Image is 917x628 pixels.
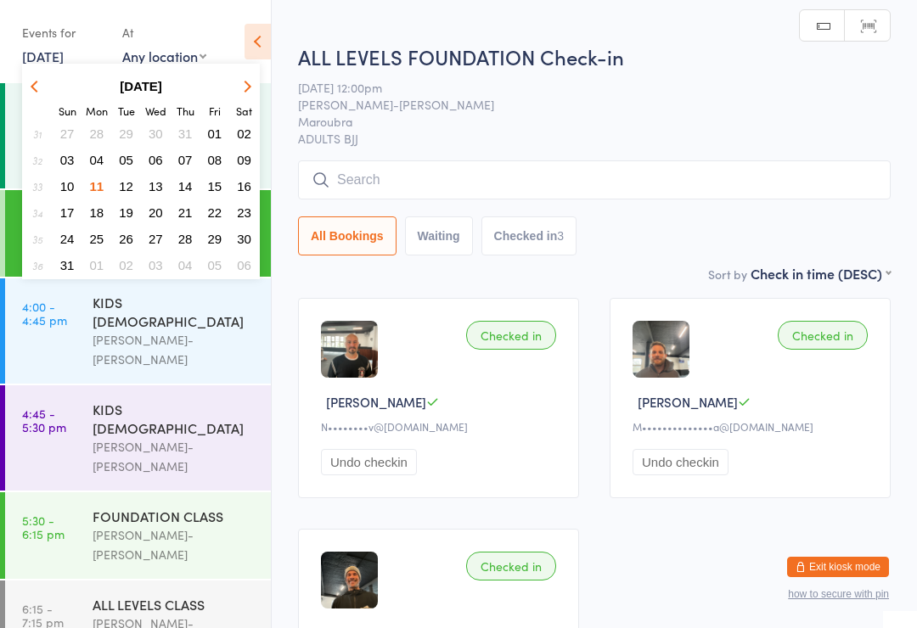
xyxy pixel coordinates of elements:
[32,259,42,272] em: 36
[237,258,251,272] span: 06
[119,258,133,272] span: 02
[113,201,139,224] button: 19
[5,492,271,579] a: 5:30 -6:15 pmFOUNDATION CLASS[PERSON_NAME]-[PERSON_NAME]
[143,149,169,171] button: 06
[143,201,169,224] button: 20
[113,175,139,198] button: 12
[778,321,868,350] div: Checked in
[326,393,426,411] span: [PERSON_NAME]
[708,266,747,283] label: Sort by
[172,122,199,145] button: 31
[33,127,42,141] em: 31
[143,122,169,145] button: 30
[298,216,397,255] button: All Bookings
[122,19,206,47] div: At
[90,126,104,141] span: 28
[178,153,193,167] span: 07
[143,254,169,277] button: 03
[178,179,193,193] span: 14
[321,419,561,434] div: N••••••••v@[DOMAIN_NAME]
[178,232,193,246] span: 28
[149,205,163,220] span: 20
[149,258,163,272] span: 03
[32,206,42,220] em: 34
[298,79,864,96] span: [DATE] 12:00pm
[208,205,222,220] span: 22
[84,227,110,250] button: 25
[118,104,135,118] small: Tuesday
[481,216,577,255] button: Checked in3
[22,47,64,65] a: [DATE]
[113,227,139,250] button: 26
[54,254,81,277] button: 31
[236,104,252,118] small: Saturday
[298,96,864,113] span: [PERSON_NAME]-[PERSON_NAME]
[788,588,889,600] button: how to secure with pin
[237,153,251,167] span: 09
[90,153,104,167] span: 04
[208,179,222,193] span: 15
[321,449,417,475] button: Undo checkin
[90,232,104,246] span: 25
[143,227,169,250] button: 27
[751,264,891,283] div: Check in time (DESC)
[149,153,163,167] span: 06
[32,154,42,167] em: 32
[178,258,193,272] span: 04
[84,122,110,145] button: 28
[321,321,378,378] img: image1754706186.png
[60,232,75,246] span: 24
[149,179,163,193] span: 13
[119,179,133,193] span: 12
[84,201,110,224] button: 18
[54,149,81,171] button: 03
[178,205,193,220] span: 21
[208,258,222,272] span: 05
[113,122,139,145] button: 29
[5,385,271,491] a: 4:45 -5:30 pmKIDS [DEMOGRAPHIC_DATA][PERSON_NAME]-[PERSON_NAME]
[60,153,75,167] span: 03
[298,113,864,130] span: Maroubra
[208,126,222,141] span: 01
[93,507,256,525] div: FOUNDATION CLASS
[93,330,256,369] div: [PERSON_NAME]-[PERSON_NAME]
[113,254,139,277] button: 02
[237,126,251,141] span: 02
[60,258,75,272] span: 31
[93,595,256,614] div: ALL LEVELS CLASS
[202,122,228,145] button: 01
[86,104,108,118] small: Monday
[143,175,169,198] button: 13
[172,227,199,250] button: 28
[298,160,891,199] input: Search
[22,407,66,434] time: 4:45 - 5:30 pm
[208,153,222,167] span: 08
[54,201,81,224] button: 17
[119,232,133,246] span: 26
[93,525,256,564] div: [PERSON_NAME]-[PERSON_NAME]
[208,232,222,246] span: 29
[93,400,256,437] div: KIDS [DEMOGRAPHIC_DATA]
[787,557,889,577] button: Exit kiosk mode
[202,149,228,171] button: 08
[405,216,473,255] button: Waiting
[149,232,163,246] span: 27
[22,300,67,327] time: 4:00 - 4:45 pm
[231,201,257,224] button: 23
[633,419,873,434] div: M••••••••••••••a@[DOMAIN_NAME]
[90,205,104,220] span: 18
[90,258,104,272] span: 01
[172,201,199,224] button: 21
[54,122,81,145] button: 27
[231,227,257,250] button: 30
[119,205,133,220] span: 19
[557,229,564,243] div: 3
[172,175,199,198] button: 14
[231,254,257,277] button: 06
[202,254,228,277] button: 05
[32,180,42,193] em: 33
[84,175,110,198] button: 11
[298,42,891,70] h2: ALL LEVELS FOUNDATION Check-in
[119,126,133,141] span: 29
[638,393,738,411] span: [PERSON_NAME]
